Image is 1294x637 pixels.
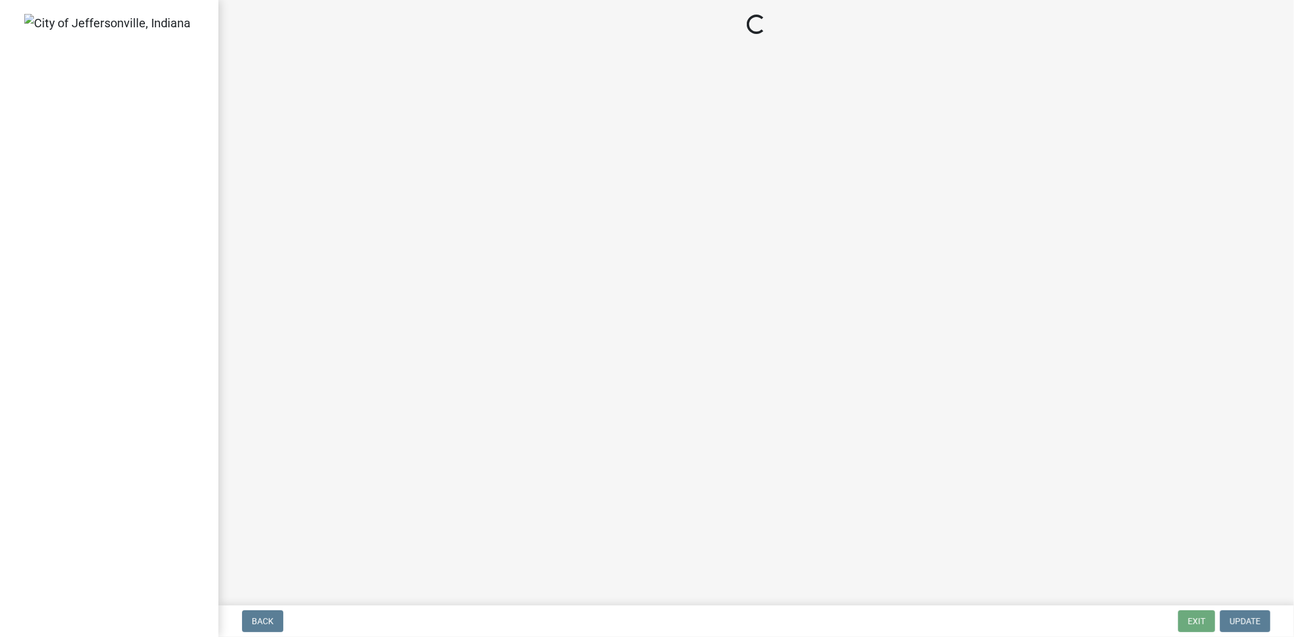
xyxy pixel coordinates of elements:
[252,616,274,626] span: Back
[1220,610,1270,632] button: Update
[1230,616,1261,626] span: Update
[1178,610,1215,632] button: Exit
[24,14,190,32] img: City of Jeffersonville, Indiana
[242,610,283,632] button: Back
